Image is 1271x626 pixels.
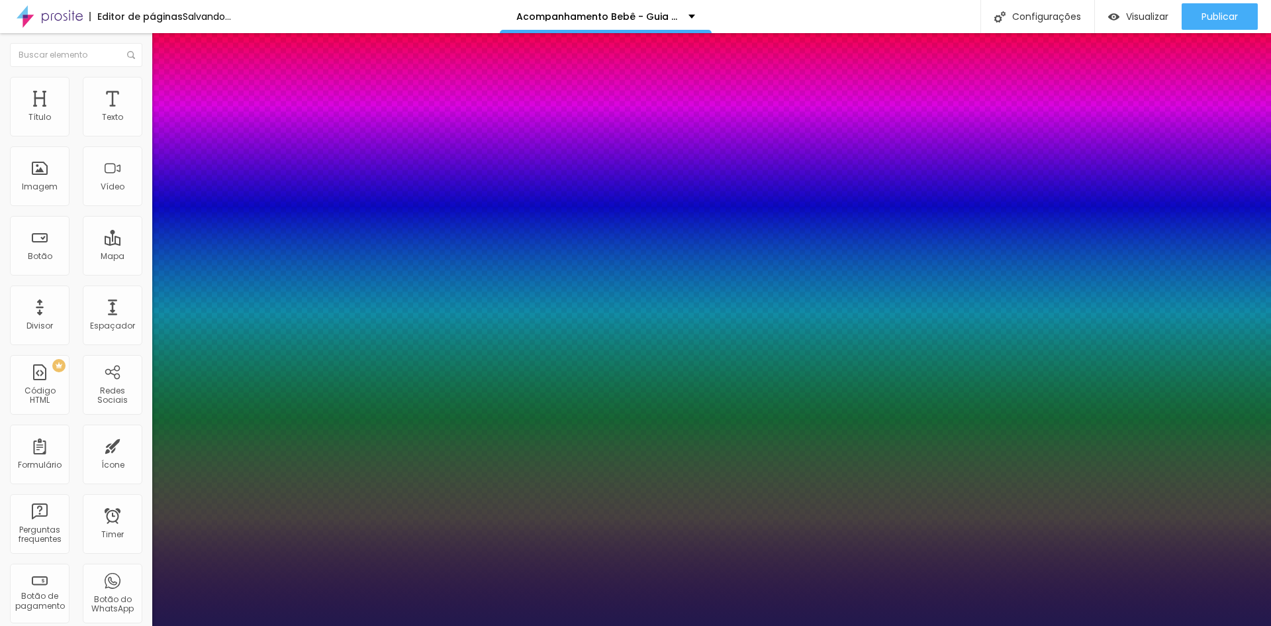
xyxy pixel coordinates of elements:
div: Espaçador [90,321,135,331]
div: Código HTML [13,386,66,405]
span: Visualizar [1126,11,1168,22]
span: Publicar [1201,11,1238,22]
div: Perguntas frequentes [13,525,66,545]
img: Icone [127,51,135,59]
div: Vídeo [101,182,124,191]
div: Timer [101,530,124,539]
input: Buscar elemento [10,43,142,67]
div: Botão [28,252,52,261]
div: Texto [102,113,123,122]
button: Visualizar [1095,3,1182,30]
div: Mapa [101,252,124,261]
img: view-1.svg [1108,11,1119,23]
div: Título [28,113,51,122]
div: Redes Sociais [86,386,138,405]
div: Ícone [101,460,124,470]
div: Botão do WhatsApp [86,595,138,614]
div: Editor de páginas [89,12,183,21]
div: Divisor [26,321,53,331]
button: Publicar [1182,3,1258,30]
div: Botão de pagamento [13,592,66,611]
div: Salvando... [183,12,231,21]
div: Imagem [22,182,58,191]
div: Formulário [18,460,62,470]
img: Icone [994,11,1006,23]
p: Acompanhamento Bebê - Guia de Investimento Fotográfico [516,12,679,21]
